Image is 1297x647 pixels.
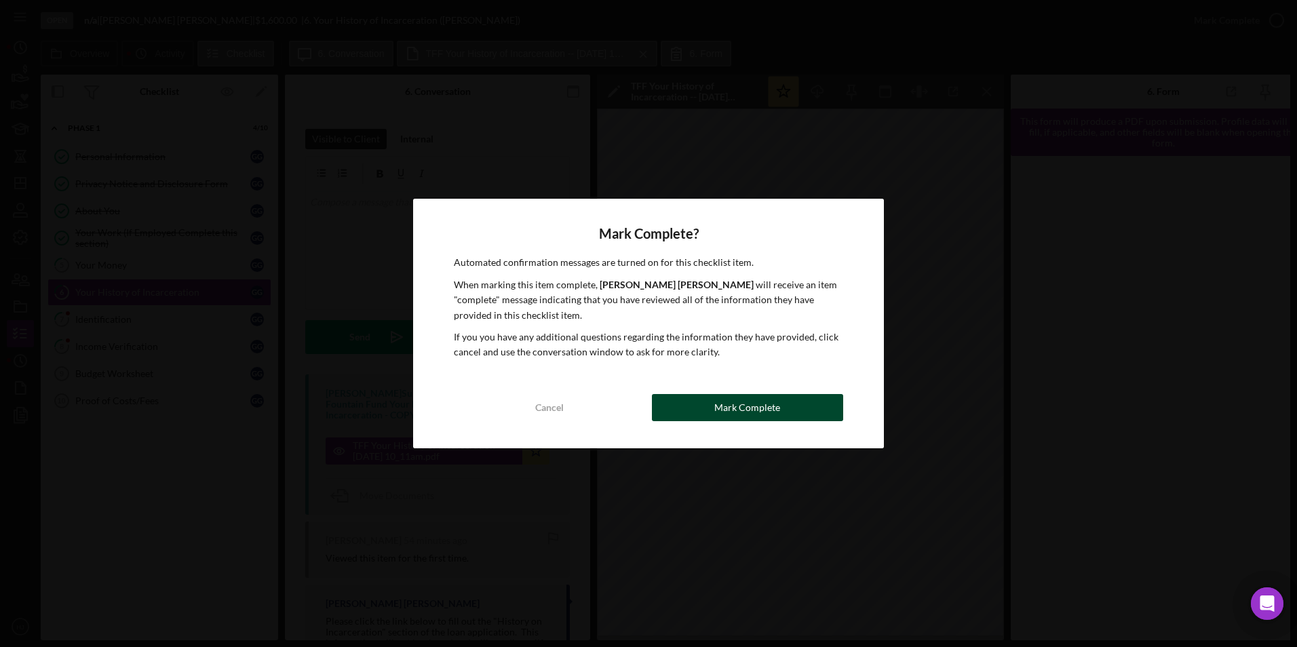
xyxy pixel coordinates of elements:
[454,226,843,241] h4: Mark Complete?
[454,255,843,270] p: Automated confirmation messages are turned on for this checklist item.
[600,279,754,290] b: [PERSON_NAME] [PERSON_NAME]
[1251,587,1283,620] div: Open Intercom Messenger
[454,394,645,421] button: Cancel
[454,277,843,323] p: When marking this item complete, will receive an item "complete" message indicating that you have...
[535,394,564,421] div: Cancel
[652,394,843,421] button: Mark Complete
[454,330,843,360] p: If you you have any additional questions regarding the information they have provided, click canc...
[714,394,780,421] div: Mark Complete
